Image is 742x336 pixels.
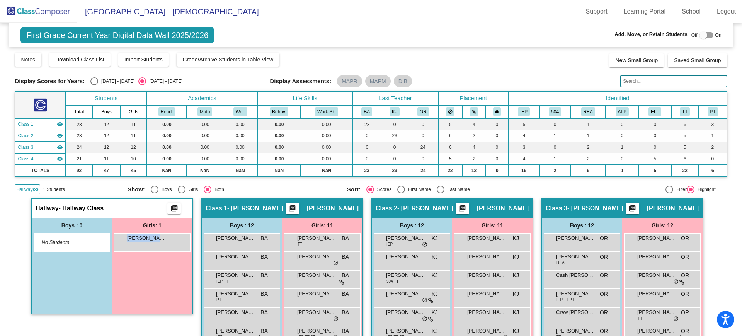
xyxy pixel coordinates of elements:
td: 16 [509,165,539,176]
button: Print Students Details [456,203,469,214]
td: 12 [92,130,120,142]
td: 12 [462,165,486,176]
div: Boys : 0 [32,218,112,233]
td: 0 [381,118,408,130]
span: [PERSON_NAME] [216,271,255,279]
button: Notes [15,53,41,67]
td: 2 [571,142,606,153]
td: 0.00 [147,153,187,165]
td: NaN [301,165,352,176]
span: BA [260,253,268,261]
input: Search... [620,75,727,87]
td: 2 [462,130,486,142]
td: 0 [352,153,381,165]
button: New Small Group [609,53,664,67]
td: 0.00 [301,130,352,142]
td: 0 [486,142,509,153]
mat-icon: picture_as_pdf [458,205,467,215]
span: KJ [513,290,519,298]
span: do_not_disturb_alt [673,279,679,285]
mat-chip: MAPR [337,75,362,87]
td: TOTALS [15,165,65,176]
span: [PERSON_NAME] [297,309,336,316]
span: KJ [513,271,519,280]
td: 0.00 [257,130,301,142]
button: Print Students Details [626,203,639,214]
td: 1 [699,130,727,142]
button: Behav. [270,107,288,116]
th: Placement [438,92,509,105]
span: OR [600,253,608,261]
span: [PERSON_NAME] [386,290,425,298]
td: 0.00 [223,130,257,142]
mat-chip: DIB [394,75,412,87]
span: Display Assessments: [270,78,332,85]
button: Writ. [233,107,247,116]
td: 3 [509,142,539,153]
td: 0.00 [257,153,301,165]
td: 0 [639,142,671,153]
td: 5 [639,165,671,176]
mat-radio-group: Select an option [128,186,341,193]
span: - [PERSON_NAME] [227,205,283,212]
span: BA [260,290,268,298]
a: Logout [711,5,742,18]
td: 23 [352,118,381,130]
mat-icon: visibility [57,144,63,150]
td: 0 [639,118,671,130]
div: Scores [374,186,391,193]
span: Saved Small Group [674,57,721,63]
td: 1 [606,142,639,153]
span: KJ [513,234,519,242]
th: 504 Plan [539,105,571,118]
span: [PERSON_NAME] [467,290,506,298]
button: IEP [518,107,530,116]
td: 23 [381,165,408,176]
span: Import Students [124,56,163,63]
span: KJ [432,234,438,242]
div: Highlight [694,186,716,193]
td: 0.00 [223,118,257,130]
span: KJ [513,309,519,317]
td: NaN [187,165,223,176]
td: 0.00 [147,142,187,153]
span: [PERSON_NAME] [467,271,506,279]
th: Krista Johnson [381,105,408,118]
th: English Language Learner [639,105,671,118]
span: [PERSON_NAME] [386,271,425,279]
span: [PERSON_NAME] [PERSON_NAME] [216,309,255,316]
button: REA [581,107,595,116]
span: BA [342,309,349,317]
span: OR [681,271,689,280]
span: [PERSON_NAME] [PERSON_NAME] [386,309,425,316]
td: 0 [381,142,408,153]
div: Filter [673,186,687,193]
span: [PERSON_NAME] [PERSON_NAME] [386,234,425,242]
span: BA [342,234,349,242]
td: 5 [671,142,699,153]
span: [PERSON_NAME] [297,271,336,279]
td: 6 [671,118,699,130]
mat-radio-group: Select an option [90,77,182,85]
mat-icon: picture_as_pdf [170,205,179,215]
span: TT [298,241,302,247]
td: 2 [539,165,571,176]
span: [PERSON_NAME] [297,253,336,261]
button: Print Students Details [286,203,299,214]
mat-icon: picture_as_pdf [288,205,297,215]
th: Students [66,92,147,105]
td: 4 [509,153,539,165]
td: 0.00 [187,118,223,130]
mat-icon: picture_as_pdf [628,205,637,215]
div: Girls [185,186,198,193]
span: KJ [432,290,438,298]
span: BA [342,271,349,280]
td: 0.00 [147,118,187,130]
td: 0 [486,118,509,130]
td: 24 [66,142,93,153]
span: OR [600,234,608,242]
span: Cash [PERSON_NAME] [556,271,595,279]
button: 504 [549,107,561,116]
td: 1 [539,153,571,165]
td: 6 [438,130,463,142]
